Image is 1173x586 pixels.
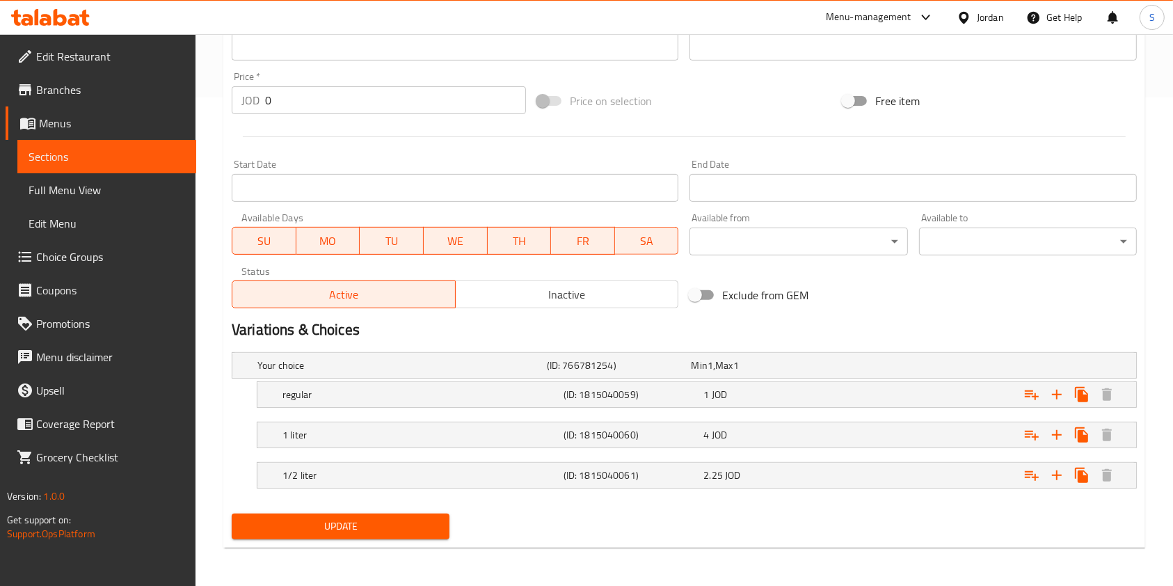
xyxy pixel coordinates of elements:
[282,388,558,402] h5: regular
[232,514,449,539] button: Update
[7,487,41,505] span: Version:
[243,518,438,535] span: Update
[919,228,1137,255] div: ​
[265,86,526,114] input: Please enter price
[1044,382,1069,407] button: Add new choice
[6,40,196,73] a: Edit Restaurant
[6,374,196,407] a: Upsell
[36,248,185,265] span: Choice Groups
[36,382,185,399] span: Upsell
[6,307,196,340] a: Promotions
[1094,463,1119,488] button: Delete 1/2 liter
[703,386,709,404] span: 1
[725,466,740,484] span: JOD
[557,231,609,251] span: FR
[488,227,552,255] button: TH
[6,407,196,441] a: Coverage Report
[257,463,1136,488] div: Expand
[29,215,185,232] span: Edit Menu
[39,115,185,132] span: Menus
[1044,463,1069,488] button: Add new choice
[691,356,707,374] span: Min
[1019,422,1044,448] button: Add choice group
[6,106,196,140] a: Menus
[461,285,673,305] span: Inactive
[691,358,830,372] div: ,
[365,231,418,251] span: TU
[551,227,615,255] button: FR
[36,282,185,299] span: Coupons
[689,33,1136,61] input: Please enter product sku
[977,10,1004,25] div: Jordan
[36,415,185,432] span: Coverage Report
[1149,10,1155,25] span: S
[36,81,185,98] span: Branches
[232,353,1136,378] div: Expand
[232,227,296,255] button: SU
[424,227,488,255] button: WE
[6,441,196,474] a: Grocery Checklist
[17,207,196,240] a: Edit Menu
[703,426,709,444] span: 4
[360,227,424,255] button: TU
[1069,463,1094,488] button: Clone new choice
[43,487,65,505] span: 1.0.0
[712,386,727,404] span: JOD
[455,280,679,308] button: Inactive
[6,274,196,307] a: Coupons
[6,240,196,274] a: Choice Groups
[621,231,673,251] span: SA
[875,93,920,109] span: Free item
[238,231,291,251] span: SU
[257,358,541,372] h5: Your choice
[257,422,1136,448] div: Expand
[547,358,686,372] h5: (ID: 766781254)
[826,9,911,26] div: Menu-management
[429,231,482,251] span: WE
[564,428,699,442] h5: (ID: 1815040060)
[232,319,1137,340] h2: Variations & Choices
[36,349,185,365] span: Menu disclaimer
[282,428,558,442] h5: 1 liter
[241,92,260,109] p: JOD
[6,340,196,374] a: Menu disclaimer
[493,231,546,251] span: TH
[703,466,723,484] span: 2.25
[7,511,71,529] span: Get support on:
[564,388,699,402] h5: (ID: 1815040059)
[17,140,196,173] a: Sections
[712,426,727,444] span: JOD
[238,285,450,305] span: Active
[36,315,185,332] span: Promotions
[36,48,185,65] span: Edit Restaurant
[1094,422,1119,448] button: Delete 1 liter
[29,182,185,198] span: Full Menu View
[232,280,456,308] button: Active
[232,33,678,61] input: Please enter product barcode
[1019,463,1044,488] button: Add choice group
[1069,422,1094,448] button: Clone new choice
[564,468,699,482] h5: (ID: 1815040061)
[722,287,808,303] span: Exclude from GEM
[615,227,679,255] button: SA
[6,73,196,106] a: Branches
[296,227,360,255] button: MO
[715,356,733,374] span: Max
[257,382,1136,407] div: Expand
[1094,382,1119,407] button: Delete regular
[733,356,739,374] span: 1
[1069,382,1094,407] button: Clone new choice
[1019,382,1044,407] button: Add choice group
[17,173,196,207] a: Full Menu View
[29,148,185,165] span: Sections
[570,93,652,109] span: Price on selection
[708,356,713,374] span: 1
[302,231,355,251] span: MO
[36,449,185,466] span: Grocery Checklist
[282,468,558,482] h5: 1/2 liter
[7,525,95,543] a: Support.OpsPlatform
[1044,422,1069,448] button: Add new choice
[689,228,907,255] div: ​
